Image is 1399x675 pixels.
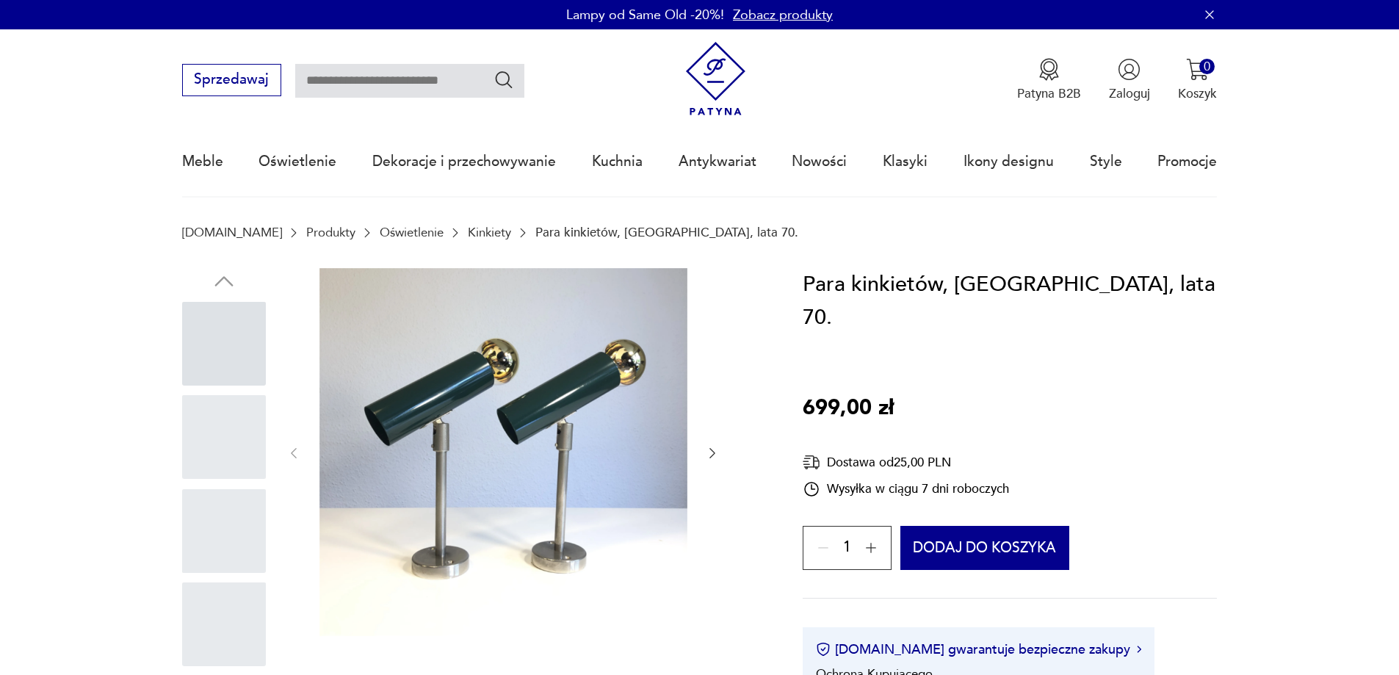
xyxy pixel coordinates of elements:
img: Patyna - sklep z meblami i dekoracjami vintage [679,42,753,116]
img: Zdjęcie produktu Para kinkietów, Niemcy, lata 70. [319,268,687,636]
span: 1 [843,542,851,554]
a: Oświetlenie [380,225,444,239]
a: Kuchnia [592,128,643,195]
p: Para kinkietów, [GEOGRAPHIC_DATA], lata 70. [535,225,798,239]
button: Dodaj do koszyka [900,526,1070,570]
a: Dekoracje i przechowywanie [372,128,556,195]
a: Promocje [1157,128,1217,195]
p: Zaloguj [1109,85,1150,102]
button: Szukaj [494,69,515,90]
a: Oświetlenie [259,128,336,195]
a: Klasyki [883,128,928,195]
a: Produkty [306,225,355,239]
p: Patyna B2B [1017,85,1081,102]
p: Koszyk [1178,85,1217,102]
button: Patyna B2B [1017,58,1081,102]
img: Ikonka użytkownika [1118,58,1140,81]
img: Ikona strzałki w prawo [1137,646,1141,653]
img: Ikona certyfikatu [816,642,831,657]
a: Kinkiety [468,225,511,239]
img: Ikona medalu [1038,58,1060,81]
a: Zobacz produkty [733,6,833,24]
div: Dostawa od 25,00 PLN [803,453,1009,472]
a: [DOMAIN_NAME] [182,225,282,239]
a: Sprzedawaj [182,75,281,87]
div: 0 [1199,59,1215,74]
button: 0Koszyk [1178,58,1217,102]
a: Antykwariat [679,128,756,195]
h1: Para kinkietów, [GEOGRAPHIC_DATA], lata 70. [803,268,1217,335]
a: Style [1090,128,1122,195]
a: Ikona medaluPatyna B2B [1017,58,1081,102]
div: Wysyłka w ciągu 7 dni roboczych [803,480,1009,498]
a: Nowości [792,128,847,195]
button: [DOMAIN_NAME] gwarantuje bezpieczne zakupy [816,640,1141,659]
a: Ikony designu [964,128,1054,195]
p: 699,00 zł [803,391,894,425]
a: Meble [182,128,223,195]
button: Zaloguj [1109,58,1150,102]
p: Lampy od Same Old -20%! [566,6,724,24]
img: Ikona dostawy [803,453,820,472]
button: Sprzedawaj [182,64,281,96]
img: Ikona koszyka [1186,58,1209,81]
